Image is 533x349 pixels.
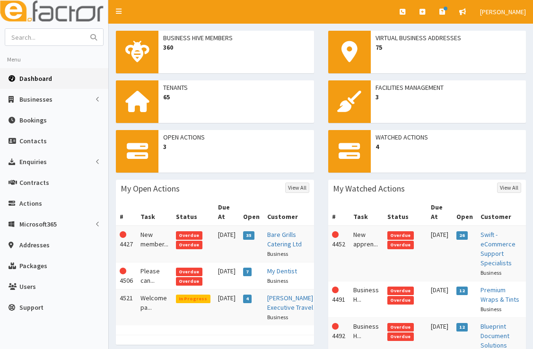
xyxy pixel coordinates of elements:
i: This Action is overdue! [332,231,339,238]
td: Business H... [350,281,384,318]
td: [DATE] [214,262,239,289]
span: 3 [163,142,309,151]
span: Overdue [387,296,414,305]
span: 12 [456,323,468,332]
span: 4 [376,142,522,151]
th: Customer [477,199,526,226]
th: Customer [263,199,317,226]
span: 360 [163,43,309,52]
td: 4521 [116,289,137,326]
th: # [328,199,350,226]
span: Facilities Management [376,83,522,92]
i: This Action is overdue! [332,323,339,330]
h3: My Watched Actions [333,184,405,193]
a: View All [285,183,309,193]
span: 4 [243,295,252,303]
span: Addresses [19,241,50,249]
a: Bare Grills Catering Ltd [267,230,302,248]
span: Virtual Business Addresses [376,33,522,43]
th: Due At [214,199,239,226]
th: Open [239,199,263,226]
span: Overdue [387,332,414,341]
span: Dashboard [19,74,52,83]
small: Business [481,269,501,276]
span: 65 [163,92,309,102]
span: Enquiries [19,157,47,166]
td: [DATE] [427,281,453,318]
td: Welcome pa... [137,289,172,326]
span: Support [19,303,44,312]
span: Bookings [19,116,47,124]
span: Users [19,282,36,291]
td: 4491 [328,281,350,318]
i: This Action is overdue! [332,287,339,293]
span: Tenants [163,83,309,92]
span: Overdue [176,241,202,249]
span: Overdue [176,268,202,276]
a: View All [497,183,521,193]
span: 35 [243,231,255,240]
span: Overdue [387,241,414,249]
span: Businesses [19,95,52,104]
span: Overdue [387,323,414,332]
td: [DATE] [214,289,239,326]
span: Microsoft365 [19,220,57,228]
th: Status [172,199,214,226]
span: Actions [19,199,42,208]
td: 4452 [328,226,350,281]
th: Status [384,199,427,226]
span: 3 [376,92,522,102]
span: Contracts [19,178,49,187]
small: Business [481,305,501,313]
span: Contacts [19,137,47,145]
span: Overdue [176,231,202,240]
span: 75 [376,43,522,52]
span: Open Actions [163,132,309,142]
span: In Progress [176,295,210,303]
span: 7 [243,268,252,276]
a: Swift - eCommerce Support Specialists [481,230,516,267]
td: New appren... [350,226,384,281]
th: # [116,199,137,226]
td: 4427 [116,226,137,262]
span: [PERSON_NAME] [480,8,526,16]
h3: My Open Actions [121,184,180,193]
i: This Action is overdue! [120,231,126,238]
span: Packages [19,262,47,270]
span: Overdue [387,231,414,240]
a: Premium Wraps & Tints [481,286,519,304]
a: My Dentist [267,267,297,275]
td: Please can... [137,262,172,289]
span: 12 [456,287,468,295]
span: Watched Actions [376,132,522,142]
td: 4506 [116,262,137,289]
span: 26 [456,231,468,240]
th: Due At [427,199,453,226]
small: Business [267,314,288,321]
a: [PERSON_NAME] Executive Travel [267,294,313,312]
th: Open [453,199,477,226]
i: This Action is overdue! [120,268,126,274]
input: Search... [5,29,85,45]
span: Overdue [387,287,414,295]
span: Overdue [176,277,202,286]
small: Business [267,250,288,257]
td: [DATE] [214,226,239,262]
th: Task [350,199,384,226]
th: Task [137,199,172,226]
span: Business Hive Members [163,33,309,43]
small: Business [267,277,288,284]
td: New member... [137,226,172,262]
td: [DATE] [427,226,453,281]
